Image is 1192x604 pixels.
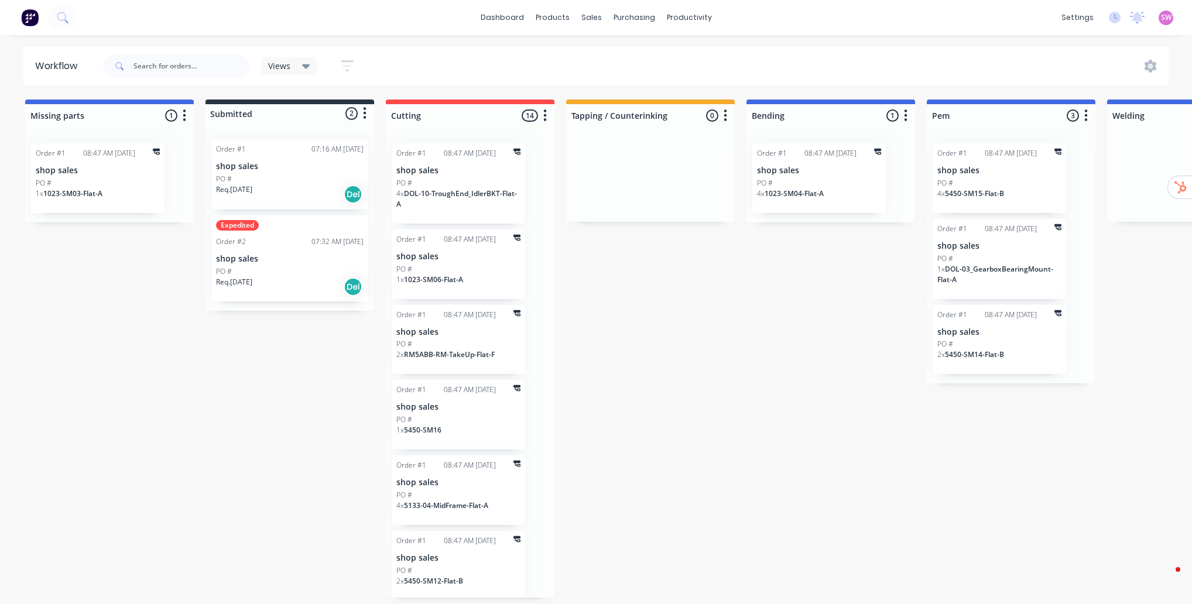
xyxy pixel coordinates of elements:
p: PO # [937,339,953,349]
div: 08:47 AM [DATE] [444,460,496,471]
p: shop sales [216,254,364,264]
input: Search for orders... [133,54,249,78]
p: shop sales [396,166,520,176]
span: DOL-10-TroughEnd_IdlerBKT-Flat-A [396,188,517,209]
div: Order #1 [937,224,967,234]
p: shop sales [396,478,520,488]
span: 1023-SM04-Flat-A [765,188,824,198]
div: productivity [661,9,718,26]
p: shop sales [396,553,520,563]
span: 4 x [757,188,765,198]
span: Views [268,60,290,72]
div: Order #1 [937,148,967,159]
div: Order #1 [757,148,787,159]
div: sales [576,9,608,26]
p: PO # [396,178,412,188]
div: Order #108:47 AM [DATE]shop salesPO #4x5450-SM15-Flat-B [933,143,1066,213]
p: PO # [937,178,953,188]
div: Order #108:47 AM [DATE]shop salesPO #1xDOL-03_GearboxBearingMount-Flat-A [933,219,1066,299]
p: shop sales [396,402,520,412]
div: Expedited [216,220,259,231]
div: Del [344,277,362,296]
div: 08:47 AM [DATE] [985,310,1037,320]
span: RM5ABB-RM-TakeUp-Flat-F [404,349,495,359]
div: ExpeditedOrder #207:32 AM [DATE]shop salesPO #Req.[DATE]Del [211,215,368,301]
div: Order #107:16 AM [DATE]shop salesPO #Req.[DATE]Del [211,139,368,210]
p: PO # [396,565,412,576]
div: 07:32 AM [DATE] [311,236,364,247]
p: shop sales [757,166,881,176]
img: Factory [21,9,39,26]
div: 08:47 AM [DATE] [83,148,135,159]
span: SW [1161,12,1172,23]
div: 08:47 AM [DATE] [985,224,1037,234]
div: Order #1 [216,144,246,155]
div: Order #1 [396,536,426,546]
p: shop sales [36,166,160,176]
div: 07:16 AM [DATE] [311,144,364,155]
span: 5133-04-MidFrame-Flat-A [404,500,488,510]
div: 08:47 AM [DATE] [444,148,496,159]
p: PO # [757,178,773,188]
p: PO # [216,266,232,277]
span: 1 x [937,264,945,274]
p: shop sales [937,166,1061,176]
span: DOL-03_GearboxBearingMount-Flat-A [937,264,1053,284]
p: Req. [DATE] [216,277,252,287]
span: 5450-SM14-Flat-B [945,349,1004,359]
div: settings [1056,9,1099,26]
div: 08:47 AM [DATE] [804,148,857,159]
p: PO # [396,414,412,425]
p: shop sales [937,327,1061,337]
p: shop sales [937,241,1061,251]
div: Order #1 [396,148,426,159]
div: 08:47 AM [DATE] [444,234,496,245]
div: Workflow [35,59,83,73]
span: 1023-SM06-Flat-A [404,274,463,284]
div: Order #1 [36,148,66,159]
a: dashboard [475,9,530,26]
span: 2 x [396,349,404,359]
span: 2 x [937,349,945,359]
span: 5450-SM12-Flat-B [404,576,463,586]
span: 4 x [937,188,945,198]
span: 1023-SM03-Flat-A [43,188,102,198]
div: Order #2 [216,236,246,247]
div: Order #1 [396,385,426,395]
p: PO # [36,178,52,188]
div: 08:47 AM [DATE] [985,148,1037,159]
div: purchasing [608,9,661,26]
p: PO # [937,253,953,264]
div: Order #108:47 AM [DATE]shop salesPO #1x1023-SM03-Flat-A [31,143,165,213]
div: Order #1 [937,310,967,320]
div: 08:47 AM [DATE] [444,310,496,320]
div: Order #108:47 AM [DATE]shop salesPO #4x5133-04-MidFrame-Flat-A [392,455,525,525]
span: 2 x [396,576,404,586]
span: 4 x [396,188,404,198]
div: Order #108:47 AM [DATE]shop salesPO #2x5450-SM12-Flat-B [392,531,525,600]
iframe: Intercom live chat [1152,564,1180,592]
p: PO # [216,174,232,184]
div: 08:47 AM [DATE] [444,536,496,546]
span: 1 x [396,425,404,435]
div: Del [344,185,362,204]
div: 08:47 AM [DATE] [444,385,496,395]
div: Order #108:47 AM [DATE]shop salesPO #2xRM5ABB-RM-TakeUp-Flat-F [392,305,525,375]
p: shop sales [396,252,520,262]
span: 1 x [396,274,404,284]
div: Order #108:47 AM [DATE]shop salesPO #4xDOL-10-TroughEnd_IdlerBKT-Flat-A [392,143,525,224]
p: shop sales [216,162,364,171]
p: PO # [396,490,412,500]
div: Order #1 [396,234,426,245]
p: shop sales [396,327,520,337]
div: Order #108:47 AM [DATE]shop salesPO #1x5450-SM16 [392,380,525,449]
div: Order #108:47 AM [DATE]shop salesPO #4x1023-SM04-Flat-A [752,143,886,213]
div: Order #108:47 AM [DATE]shop salesPO #1x1023-SM06-Flat-A [392,229,525,299]
p: Req. [DATE] [216,184,252,195]
p: PO # [396,264,412,274]
div: products [530,9,576,26]
span: 1 x [36,188,43,198]
span: 5450-SM16 [404,425,441,435]
div: Order #108:47 AM [DATE]shop salesPO #2x5450-SM14-Flat-B [933,305,1066,375]
span: 4 x [396,500,404,510]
